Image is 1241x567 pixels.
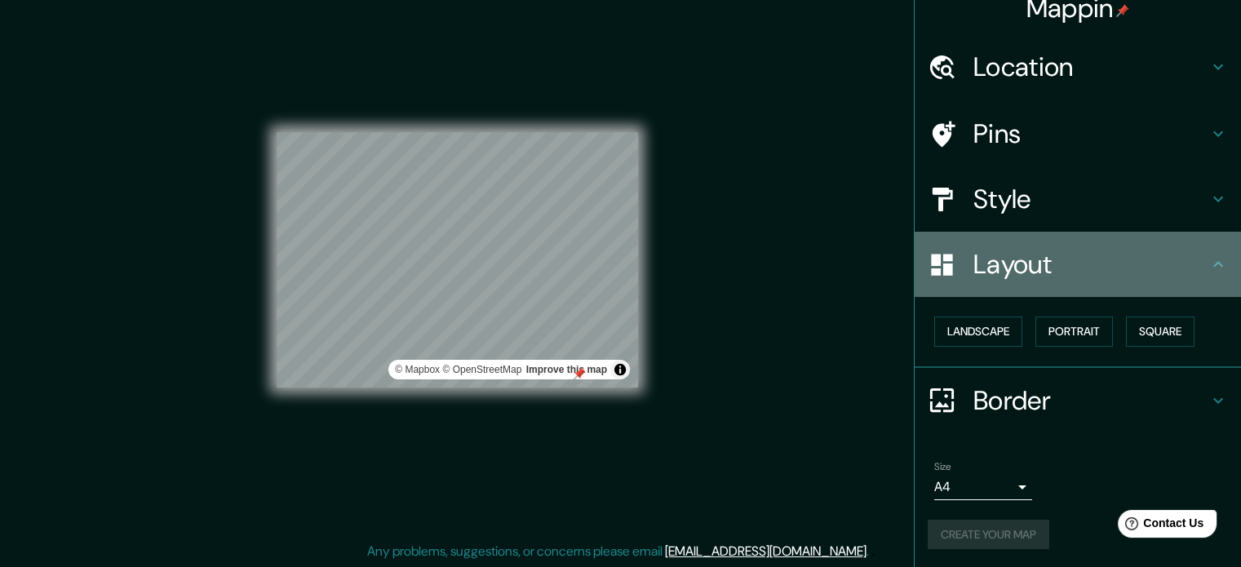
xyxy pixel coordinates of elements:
[526,364,607,375] a: Map feedback
[915,232,1241,297] div: Layout
[934,459,951,473] label: Size
[277,132,638,388] canvas: Map
[915,166,1241,232] div: Style
[395,364,440,375] a: Mapbox
[934,317,1022,347] button: Landscape
[973,51,1208,83] h4: Location
[973,117,1208,150] h4: Pins
[973,248,1208,281] h4: Layout
[934,474,1032,500] div: A4
[610,360,630,379] button: Toggle attribution
[871,542,875,561] div: .
[1035,317,1113,347] button: Portrait
[973,183,1208,215] h4: Style
[1096,503,1223,549] iframe: Help widget launcher
[1116,4,1129,17] img: pin-icon.png
[665,543,866,560] a: [EMAIL_ADDRESS][DOMAIN_NAME]
[915,34,1241,100] div: Location
[973,384,1208,417] h4: Border
[1126,317,1194,347] button: Square
[442,364,521,375] a: OpenStreetMap
[869,542,871,561] div: .
[915,368,1241,433] div: Border
[915,101,1241,166] div: Pins
[367,542,869,561] p: Any problems, suggestions, or concerns please email .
